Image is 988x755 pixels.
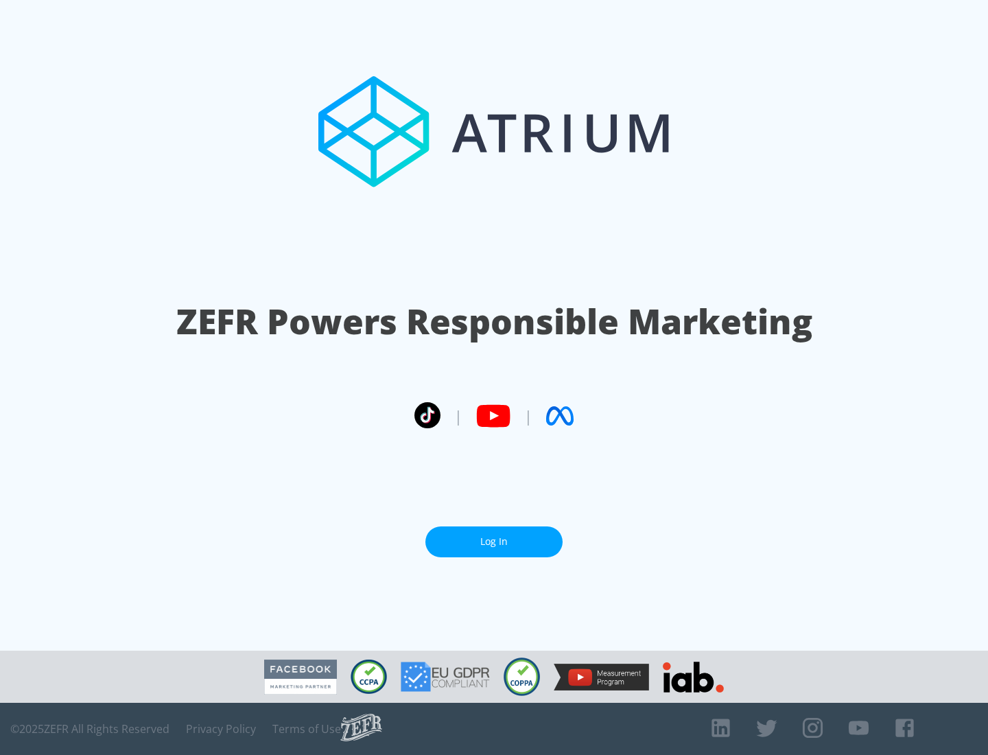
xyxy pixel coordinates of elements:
h1: ZEFR Powers Responsible Marketing [176,298,812,345]
img: YouTube Measurement Program [554,664,649,690]
span: | [454,406,462,426]
img: COPPA Compliant [504,658,540,696]
a: Log In [425,526,563,557]
img: Facebook Marketing Partner [264,660,337,695]
a: Privacy Policy [186,722,256,736]
img: CCPA Compliant [351,660,387,694]
a: Terms of Use [272,722,341,736]
img: GDPR Compliant [401,662,490,692]
span: | [524,406,532,426]
span: © 2025 ZEFR All Rights Reserved [10,722,169,736]
img: IAB [663,662,724,693]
